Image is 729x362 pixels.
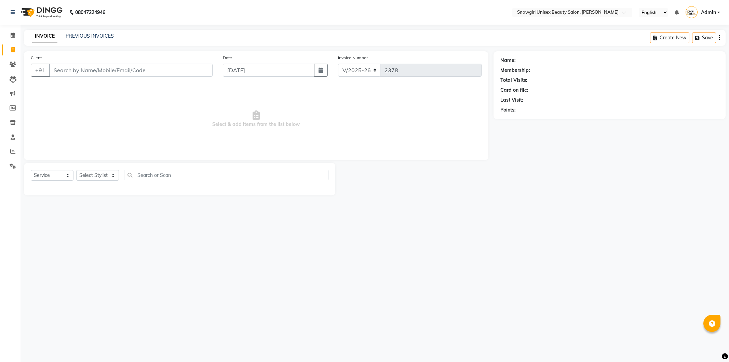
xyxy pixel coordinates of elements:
label: Invoice Number [338,55,368,61]
div: Total Visits: [500,77,527,84]
div: Last Visit: [500,96,523,104]
iframe: chat widget [700,335,722,355]
b: 08047224946 [75,3,105,22]
div: Name: [500,57,516,64]
div: Membership: [500,67,530,74]
img: Admin [686,6,698,18]
button: Create New [650,33,689,43]
div: Card on file: [500,87,528,94]
a: INVOICE [32,30,57,42]
input: Search or Scan [124,170,328,180]
span: Admin [701,9,716,16]
div: Points: [500,106,516,114]
a: PREVIOUS INVOICES [66,33,114,39]
button: +91 [31,64,50,77]
label: Client [31,55,42,61]
button: Save [692,33,716,43]
span: Select & add items from the list below [31,85,482,153]
label: Date [223,55,232,61]
img: logo [17,3,64,22]
input: Search by Name/Mobile/Email/Code [49,64,213,77]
